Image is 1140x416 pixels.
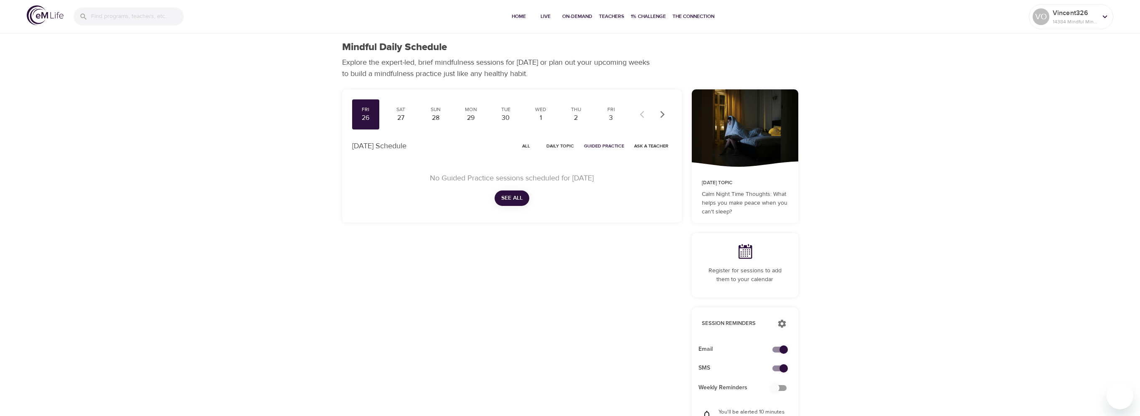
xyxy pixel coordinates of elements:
[460,113,481,123] div: 29
[1053,8,1097,18] p: Vincent326
[634,142,668,150] span: Ask a Teacher
[702,190,788,216] p: Calm Night Time Thoughts: What helps you make peace when you can't sleep?
[501,193,523,203] span: See All
[673,12,714,21] span: The Connection
[352,140,406,152] p: [DATE] Schedule
[513,140,540,152] button: All
[566,106,587,113] div: Thu
[390,113,411,123] div: 27
[546,142,574,150] span: Daily Topic
[390,106,411,113] div: Sat
[1053,18,1097,25] p: 14384 Mindful Minutes
[581,140,627,152] button: Guided Practice
[342,41,447,53] h1: Mindful Daily Schedule
[601,106,622,113] div: Fri
[562,12,592,21] span: On-Demand
[543,140,577,152] button: Daily Topic
[698,364,778,373] span: SMS
[698,345,778,354] span: Email
[509,12,529,21] span: Home
[425,106,446,113] div: Sun
[702,320,769,328] p: Session Reminders
[702,179,788,187] p: [DATE] Topic
[1107,383,1133,409] iframe: Button to launch messaging window
[355,106,376,113] div: Fri
[566,113,587,123] div: 2
[531,106,551,113] div: Wed
[495,113,516,123] div: 30
[425,113,446,123] div: 28
[516,142,536,150] span: All
[601,113,622,123] div: 3
[342,57,655,79] p: Explore the expert-led, brief mindfulness sessions for [DATE] or plan out your upcoming weeks to ...
[362,172,662,184] p: No Guided Practice sessions scheduled for [DATE]
[698,383,778,392] span: Weekly Reminders
[631,12,666,21] span: 1% Challenge
[91,8,184,25] input: Find programs, teachers, etc...
[531,113,551,123] div: 1
[536,12,556,21] span: Live
[460,106,481,113] div: Mon
[599,12,624,21] span: Teachers
[702,266,788,284] p: Register for sessions to add them to your calendar
[27,5,63,25] img: logo
[631,140,672,152] button: Ask a Teacher
[1033,8,1049,25] div: VO
[495,190,529,206] button: See All
[495,106,516,113] div: Tue
[584,142,624,150] span: Guided Practice
[355,113,376,123] div: 26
